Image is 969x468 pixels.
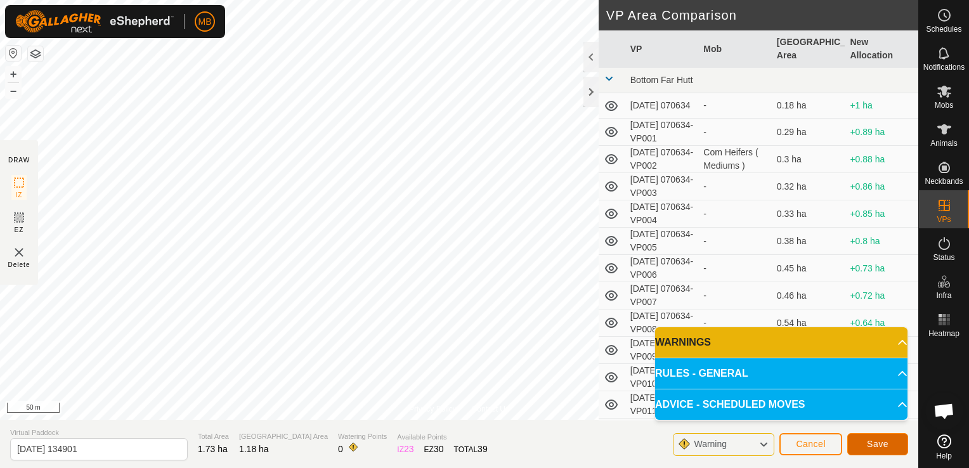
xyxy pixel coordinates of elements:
button: Map Layers [28,46,43,62]
span: Virtual Paddock [10,427,188,438]
td: [DATE] 070634-VP011 [625,391,699,419]
span: WARNINGS [655,335,711,350]
span: 39 [478,444,488,454]
td: 0.33 ha [772,200,845,228]
span: Neckbands [925,178,963,185]
span: 1.18 ha [239,444,269,454]
div: Open chat [925,392,963,430]
p-accordion-header: RULES - GENERAL [655,358,907,389]
span: Mobs [935,101,953,109]
td: 0.29 ha [772,119,845,146]
span: Watering Points [338,431,387,442]
span: ADVICE - SCHEDULED MOVES [655,397,805,412]
div: - [703,316,767,330]
td: +0.73 ha [845,255,918,282]
td: 0.18 ha [772,93,845,119]
div: - [703,207,767,221]
td: [DATE] 070634-VP010 [625,364,699,391]
th: New Allocation [845,30,918,68]
span: MB [198,15,212,29]
span: Heatmap [928,330,959,337]
span: Save [867,439,888,449]
span: 0 [338,444,343,454]
div: TOTAL [454,443,488,456]
span: Cancel [796,439,826,449]
h2: VP Area Comparison [606,8,918,23]
button: Reset Map [6,46,21,61]
span: Bottom Far Hutt [630,75,693,85]
span: Available Points [397,432,487,443]
th: [GEOGRAPHIC_DATA] Area [772,30,845,68]
button: + [6,67,21,82]
span: Total Area [198,431,229,442]
img: VP [11,245,27,260]
th: Mob [698,30,772,68]
span: RULES - GENERAL [655,366,748,381]
td: [DATE] 070634 [625,93,699,119]
td: +1 ha [845,93,918,119]
td: [DATE] 070634-VP012 [625,419,699,446]
td: [DATE] 070634-VP007 [625,282,699,309]
td: 0.3 ha [772,146,845,173]
span: 30 [434,444,444,454]
td: [DATE] 070634-VP001 [625,119,699,146]
span: Animals [930,140,958,147]
div: IZ [397,443,413,456]
span: VPs [937,216,951,223]
span: Notifications [923,63,965,71]
td: 0.45 ha [772,255,845,282]
td: [DATE] 070634-VP008 [625,309,699,337]
span: 23 [404,444,414,454]
div: - [703,99,767,112]
button: – [6,83,21,98]
div: EZ [424,443,444,456]
img: Gallagher Logo [15,10,174,33]
td: 0.54 ha [772,309,845,337]
td: [DATE] 070634-VP004 [625,200,699,228]
button: Cancel [779,433,842,455]
span: Status [933,254,954,261]
span: Help [936,452,952,460]
span: IZ [16,190,23,200]
td: [DATE] 070634-VP002 [625,146,699,173]
td: [DATE] 070634-VP009 [625,337,699,364]
td: +0.89 ha [845,119,918,146]
td: +0.8 ha [845,228,918,255]
td: +0.85 ha [845,200,918,228]
td: +0.64 ha [845,309,918,337]
div: - [703,289,767,302]
td: [DATE] 070634-VP003 [625,173,699,200]
a: Contact Us [472,403,509,415]
td: [DATE] 070634-VP006 [625,255,699,282]
th: VP [625,30,699,68]
span: EZ [15,225,24,235]
div: Com Heifers ( Mediums ) [703,146,767,172]
p-accordion-header: ADVICE - SCHEDULED MOVES [655,389,907,420]
span: Warning [694,439,727,449]
span: Delete [8,260,30,270]
td: [DATE] 070634-VP005 [625,228,699,255]
div: DRAW [8,155,30,165]
div: - [703,126,767,139]
td: 0.32 ha [772,173,845,200]
span: 1.73 ha [198,444,228,454]
a: Help [919,429,969,465]
span: Schedules [926,25,961,33]
td: +0.86 ha [845,173,918,200]
a: Privacy Policy [409,403,457,415]
span: [GEOGRAPHIC_DATA] Area [239,431,328,442]
button: Save [847,433,908,455]
div: - [703,235,767,248]
td: +0.88 ha [845,146,918,173]
span: Infra [936,292,951,299]
div: - [703,262,767,275]
td: +0.72 ha [845,282,918,309]
td: 0.46 ha [772,282,845,309]
div: - [703,180,767,193]
td: 0.38 ha [772,228,845,255]
p-accordion-header: WARNINGS [655,327,907,358]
